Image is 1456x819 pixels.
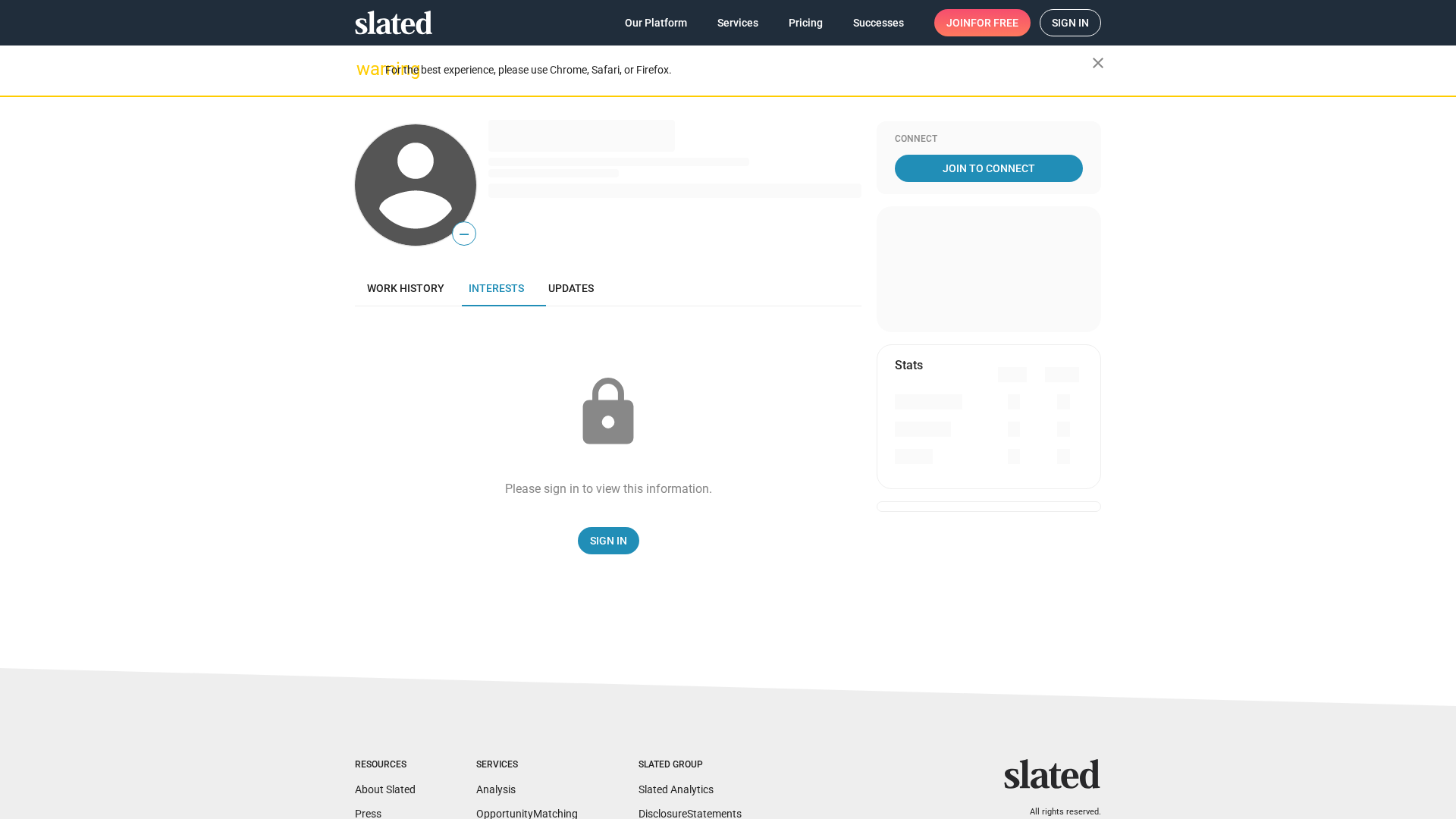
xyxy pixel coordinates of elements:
[476,759,578,771] div: Services
[536,270,606,306] a: Updates
[453,224,475,244] span: —
[639,783,714,795] a: Slated Analytics
[570,375,646,450] mat-icon: lock
[1052,10,1089,36] span: Sign in
[717,9,758,36] span: Services
[895,357,923,373] mat-card-title: Stats
[625,9,687,36] span: Our Platform
[898,155,1080,182] span: Join To Connect
[613,9,699,36] a: Our Platform
[934,9,1031,36] a: Joinfor free
[385,60,1092,80] div: For the best experience, please use Chrome, Safari, or Firefox.
[355,270,457,306] a: Work history
[578,527,639,554] a: Sign In
[548,282,594,294] span: Updates
[841,9,916,36] a: Successes
[895,155,1083,182] a: Join To Connect
[469,282,524,294] span: Interests
[1040,9,1101,36] a: Sign in
[457,270,536,306] a: Interests
[367,282,444,294] span: Work history
[590,527,627,554] span: Sign In
[505,481,712,497] div: Please sign in to view this information.
[356,60,375,78] mat-icon: warning
[895,133,1083,146] div: Connect
[1089,54,1107,72] mat-icon: close
[355,759,416,771] div: Resources
[946,9,1018,36] span: Join
[476,783,516,795] a: Analysis
[355,783,416,795] a: About Slated
[853,9,904,36] span: Successes
[971,9,1018,36] span: for free
[639,759,742,771] div: Slated Group
[777,9,835,36] a: Pricing
[789,9,823,36] span: Pricing
[705,9,770,36] a: Services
